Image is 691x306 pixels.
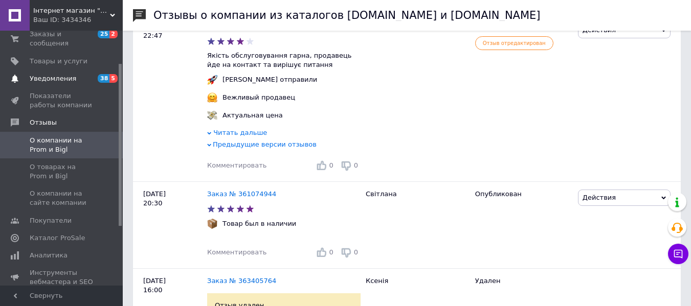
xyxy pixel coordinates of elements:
span: Комментировать [207,161,266,169]
span: 38 [98,74,109,83]
span: Інтернет магазин "Focus" [33,6,110,15]
span: Комментировать [207,248,266,256]
span: 0 [354,161,358,169]
span: О компании на сайте компании [30,189,95,207]
span: Предыдущие версии отзывов [213,140,317,148]
span: Читать дальше [213,129,267,136]
span: Заказы и сообщения [30,30,95,48]
span: Аналитика [30,251,68,260]
div: Ваш ID: 3434346 [33,15,123,25]
img: :rocket: [207,75,217,85]
span: Уведомления [30,74,76,83]
div: [DATE] 22:47 [133,14,207,182]
div: Читать дальше [207,128,361,140]
span: Инструменты вебмастера и SEO [30,268,95,287]
span: О компании на Prom и Bigl [30,136,95,154]
div: Комментировать [207,248,266,257]
div: Вежливый продавец [220,93,298,102]
div: Товар был в наличии [220,219,299,228]
div: [DATE] 20:30 [133,181,207,268]
img: :package: [207,219,217,229]
span: 0 [329,161,333,169]
div: Світлана [361,181,470,268]
span: Покупатели [30,216,72,225]
span: Действия [583,194,616,201]
span: Отзывы [30,118,57,127]
a: Заказ № 363405764 [207,277,276,285]
div: [PERSON_NAME] [361,14,470,182]
div: Актуальная цена [220,111,285,120]
span: 25 [98,30,109,38]
div: [PERSON_NAME] отправили [220,75,320,84]
span: Показатели работы компании [30,91,95,110]
h1: Отзывы о компании из каталогов [DOMAIN_NAME] и [DOMAIN_NAME] [153,9,541,21]
p: Якість обслуговування гарна, продавець йде на контакт та вирішує питання [207,51,361,69]
img: :hugging_face: [207,92,217,103]
span: 5 [109,74,118,83]
img: :money_with_wings: [207,110,217,121]
div: Опубликован [475,190,570,199]
span: 0 [329,248,333,256]
button: Чат с покупателем [668,244,688,264]
span: Каталог ProSale [30,233,85,243]
span: Отзыв отредактирован [475,36,553,50]
div: Удален [475,276,570,286]
span: Товары и услуги [30,57,87,66]
div: Комментировать [207,161,266,170]
a: Заказ № 361074944 [207,190,276,198]
span: О товарах на Prom и Bigl [30,162,95,181]
span: 2 [109,30,118,38]
span: 0 [354,248,358,256]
